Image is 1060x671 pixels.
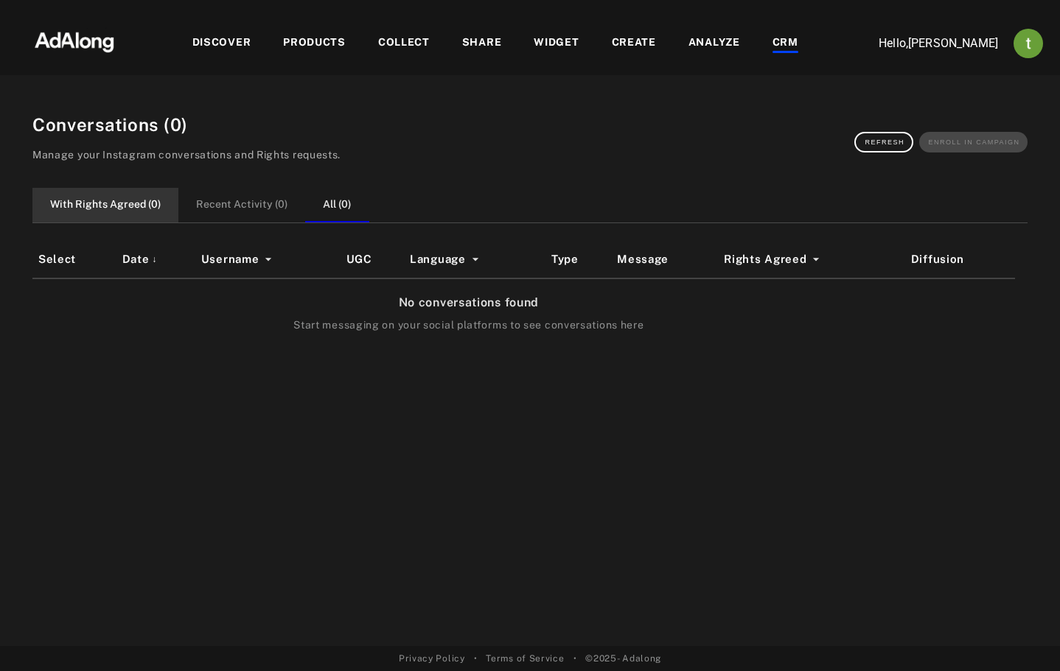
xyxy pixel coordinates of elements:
[986,600,1060,671] iframe: Chat Widget
[773,35,798,52] div: CRM
[378,35,430,52] div: COLLECT
[688,35,740,52] div: ANALYZE
[545,241,611,279] th: Type
[32,111,341,138] h2: Conversations ( 0 )
[122,251,189,268] div: Date
[905,241,1015,279] th: Diffusion
[486,652,564,665] a: Terms of Service
[305,188,369,222] button: All (0)
[32,148,341,163] p: Manage your Instagram conversations and Rights requests.
[399,652,465,665] a: Privacy Policy
[854,132,913,152] button: Refresh
[192,35,251,52] div: DISCOVER
[1010,25,1047,62] button: Account settings
[851,35,998,52] p: Hello, [PERSON_NAME]
[585,652,661,665] span: © 2025 - Adalong
[178,188,305,222] button: Recent Activity (0)
[474,652,478,665] span: •
[462,35,502,52] div: SHARE
[612,35,656,52] div: CREATE
[201,251,335,268] div: Username
[410,251,540,268] div: Language
[10,18,139,63] img: 63233d7d88ed69de3c212112c67096b6.png
[534,35,579,52] div: WIDGET
[611,241,718,279] th: Message
[152,253,157,266] span: ↓
[399,294,539,312] div: No conversations found
[865,138,904,146] span: Refresh
[283,35,346,52] div: PRODUCTS
[724,251,899,268] div: Rights Agreed
[293,317,644,333] div: Start messaging on your social platforms to see conversations here
[1014,29,1043,58] img: ACg8ocJj1Mp6hOb8A41jL1uwSMxz7God0ICt0FEFk954meAQ=s96-c
[573,652,577,665] span: •
[32,188,178,222] button: With Rights Agreed (0)
[38,251,111,268] div: Select
[341,241,404,279] th: UGC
